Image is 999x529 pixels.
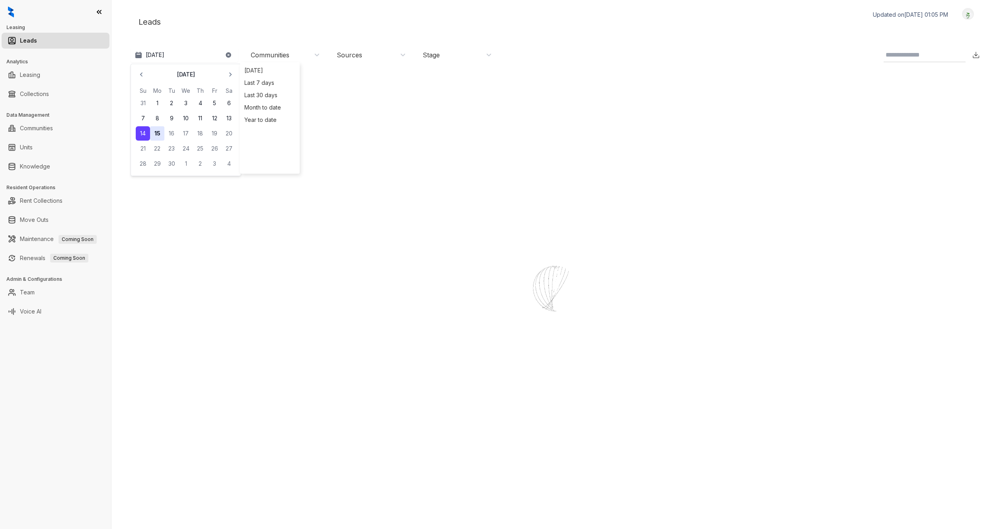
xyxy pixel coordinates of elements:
[2,193,109,209] li: Rent Collections
[957,51,964,58] img: SearchIcon
[242,114,298,126] div: Year to date
[164,126,179,141] button: 16
[515,249,595,329] img: Loader
[337,51,362,59] div: Sources
[423,51,440,59] div: Stage
[150,141,164,156] button: 22
[222,111,236,125] button: 13
[193,157,207,171] button: 2
[972,51,980,59] img: Download
[2,304,109,319] li: Voice AI
[6,58,111,65] h3: Analytics
[6,184,111,191] h3: Resident Operations
[193,126,207,141] button: 18
[20,193,62,209] a: Rent Collections
[20,304,41,319] a: Voice AI
[131,48,238,62] button: [DATE]
[20,139,33,155] a: Units
[242,101,298,114] div: Month to date
[2,120,109,136] li: Communities
[2,33,109,49] li: Leads
[20,250,88,266] a: RenewalsComing Soon
[222,126,236,141] button: 20
[20,212,49,228] a: Move Outs
[242,64,298,76] div: [DATE]
[20,67,40,83] a: Leasing
[150,157,164,171] button: 29
[873,11,948,19] p: Updated on [DATE] 01:05 PM
[6,24,111,31] h3: Leasing
[136,141,150,156] button: 21
[207,141,222,156] button: 26
[207,157,222,171] button: 3
[2,86,109,102] li: Collections
[150,86,164,95] th: Monday
[164,96,179,110] button: 2
[2,159,109,174] li: Knowledge
[179,96,193,110] button: 3
[962,10,974,18] img: UserAvatar
[179,111,193,125] button: 10
[20,284,35,300] a: Team
[20,120,53,136] a: Communities
[242,89,298,101] div: Last 30 days
[150,96,164,110] button: 1
[179,141,193,156] button: 24
[541,329,570,337] div: Loading...
[222,86,236,95] th: Saturday
[177,71,195,78] p: [DATE]
[193,86,207,95] th: Thursday
[179,126,193,141] button: 17
[2,231,109,247] li: Maintenance
[207,126,222,141] button: 19
[164,141,179,156] button: 23
[20,159,50,174] a: Knowledge
[222,157,236,171] button: 4
[164,111,179,125] button: 9
[2,250,109,266] li: Renewals
[150,126,164,141] button: 15
[2,212,109,228] li: Move Outs
[207,111,222,125] button: 12
[2,67,109,83] li: Leasing
[242,76,298,89] div: Last 7 days
[2,139,109,155] li: Units
[207,86,222,95] th: Friday
[164,157,179,171] button: 30
[20,33,37,49] a: Leads
[6,276,111,283] h3: Admin & Configurations
[136,126,150,141] button: 14
[222,141,236,156] button: 27
[131,8,980,36] div: Leads
[20,86,49,102] a: Collections
[207,96,222,110] button: 5
[251,51,289,59] div: Communities
[2,284,109,300] li: Team
[50,254,88,263] span: Coming Soon
[59,235,97,244] span: Coming Soon
[136,86,150,95] th: Sunday
[179,157,193,171] button: 1
[164,86,179,95] th: Tuesday
[193,96,207,110] button: 4
[8,6,14,18] img: logo
[136,111,150,125] button: 7
[6,112,111,119] h3: Data Management
[193,111,207,125] button: 11
[146,51,164,59] p: [DATE]
[193,141,207,156] button: 25
[150,111,164,125] button: 8
[136,96,150,110] button: 31
[136,157,150,171] button: 28
[179,86,193,95] th: Wednesday
[222,96,236,110] button: 6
